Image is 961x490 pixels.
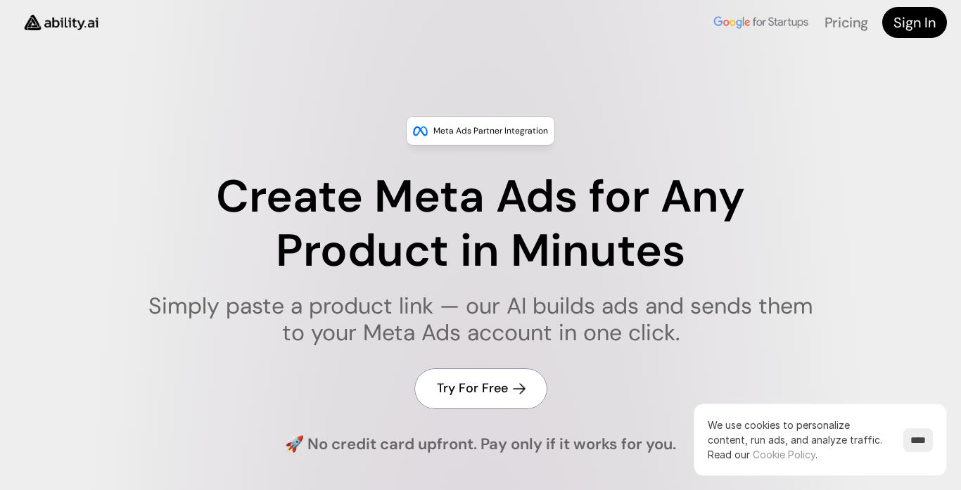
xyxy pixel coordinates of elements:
h4: 🚀 No credit card upfront. Pay only if it works for you. [285,434,676,456]
a: Cookie Policy [753,449,815,460]
h1: Create Meta Ads for Any Product in Minutes [139,170,822,278]
a: Try For Free [414,368,547,408]
p: Meta Ads Partner Integration [433,124,548,138]
span: Read our . [708,449,817,460]
h4: Sign In [893,13,936,32]
h1: Simply paste a product link — our AI builds ads and sends them to your Meta Ads account in one cl... [139,292,822,347]
a: Sign In [882,7,947,38]
a: Pricing [825,13,868,32]
p: We use cookies to personalize content, run ads, and analyze traffic. [708,418,889,462]
h4: Try For Free [437,380,508,397]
